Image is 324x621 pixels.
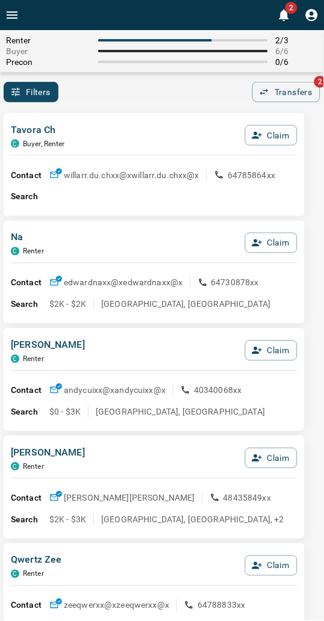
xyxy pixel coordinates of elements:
p: Contact [11,385,49,397]
p: Search [11,191,49,203]
p: Renter [23,570,44,579]
p: Renter [23,355,44,363]
p: [PERSON_NAME] [PERSON_NAME] [64,492,195,504]
span: 2 [285,2,298,14]
button: Transfers [252,82,320,102]
p: [PERSON_NAME] [11,338,85,353]
p: andycuixx@x andycuixx@x [64,385,166,397]
p: 64730878xx [211,277,260,289]
p: $2K - $3K [49,514,86,526]
p: 48435849xx [223,492,272,504]
span: 6 / 6 [275,46,318,56]
p: Buyer, Renter [23,140,65,148]
p: [PERSON_NAME] [11,446,85,460]
span: 2 / 3 [275,36,318,45]
p: $2K - $2K [49,298,86,310]
p: 40340068xx [194,385,242,397]
p: zeeqwerxx@x zeeqwerxx@x [64,600,169,612]
div: condos.ca [11,140,19,148]
p: Renter [23,463,44,471]
div: condos.ca [11,355,19,363]
button: Filters [4,82,58,102]
p: Tavora Ch [11,123,65,137]
p: $0 - $3K [49,406,81,418]
p: Search [11,514,49,527]
p: Renter [23,247,44,256]
p: Contact [11,169,49,182]
p: [GEOGRAPHIC_DATA], [GEOGRAPHIC_DATA] [96,406,265,418]
p: Na [11,230,44,245]
button: Claim [245,233,298,253]
button: Profile [300,3,324,27]
button: Claim [245,448,298,469]
p: Contact [11,600,49,613]
p: edwardnaxx@x edwardnaxx@x [64,277,183,289]
p: [GEOGRAPHIC_DATA], [GEOGRAPHIC_DATA] [101,298,270,310]
div: condos.ca [11,247,19,256]
p: [GEOGRAPHIC_DATA], [GEOGRAPHIC_DATA], +2 [101,514,284,526]
p: Contact [11,492,49,505]
p: willarr.du.chxx@x willarr.du.chxx@x [64,169,199,181]
button: Claim [245,125,298,146]
span: 0 / 6 [275,57,318,67]
button: Claim [245,341,298,361]
p: 64788833xx [198,600,246,612]
p: Search [11,298,49,311]
button: 2 [272,3,296,27]
span: Precon [6,57,91,67]
p: Contact [11,277,49,289]
p: 64785864xx [228,169,276,181]
div: condos.ca [11,463,19,471]
button: Claim [245,556,298,576]
div: condos.ca [11,570,19,579]
p: Qwertz Zee [11,554,62,568]
span: Renter [6,36,91,45]
p: Search [11,406,49,419]
span: Buyer [6,46,91,56]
